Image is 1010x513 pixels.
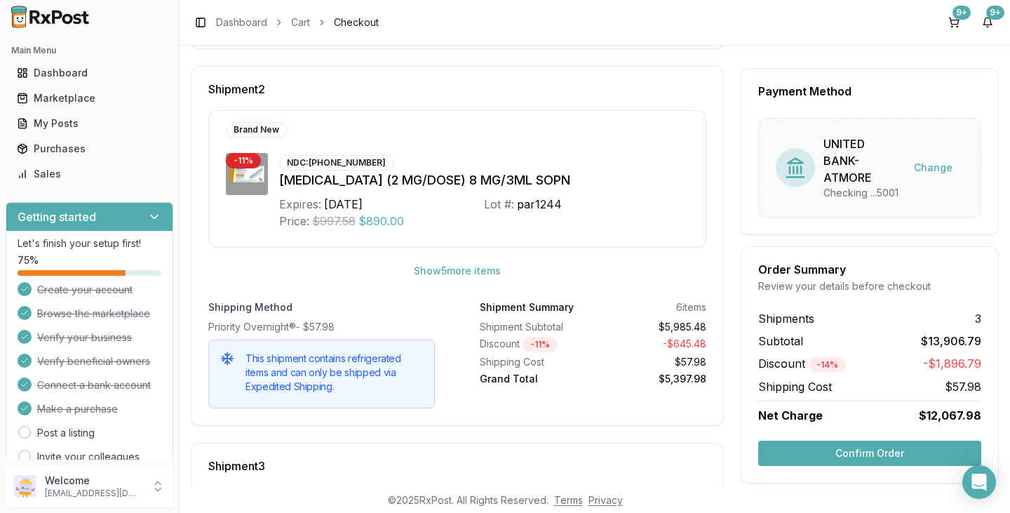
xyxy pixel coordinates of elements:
[226,122,287,138] div: Brand New
[208,320,435,334] div: Priority Overnight® - $57.98
[208,300,435,314] label: Shipping Method
[599,355,707,369] div: $57.98
[6,163,173,185] button: Sales
[758,86,981,97] div: Payment Method
[588,494,623,506] a: Privacy
[758,333,803,349] span: Subtotal
[226,153,268,195] img: Ozempic (2 MG/DOSE) 8 MG/3ML SOPN
[11,111,168,136] a: My Posts
[208,460,265,472] span: Shipment 3
[312,213,356,229] span: $997.58
[17,66,162,80] div: Dashboard
[823,135,903,186] div: UNITED BANK-ATMORE
[554,494,583,506] a: Terms
[480,337,588,352] div: Discount
[517,196,562,213] div: par1244
[943,11,965,34] button: 9+
[923,355,981,373] span: -$1,896.79
[45,474,142,488] p: Welcome
[334,15,379,29] span: Checkout
[245,352,423,394] h5: This shipment contains refrigerated items and can only be shipped via Expedited Shipping.
[6,112,173,135] button: My Posts
[921,333,981,349] span: $13,906.79
[952,6,971,20] div: 9+
[216,15,379,29] nav: breadcrumb
[216,15,267,29] a: Dashboard
[986,6,1004,20] div: 9+
[279,171,689,190] div: [MEDICAL_DATA] (2 MG/DOSE) 8 MG/3ML SOPN
[11,161,168,187] a: Sales
[208,84,265,95] span: Shipment 2
[17,167,162,181] div: Sales
[976,11,999,34] button: 9+
[758,441,981,466] button: Confirm Order
[291,15,310,29] a: Cart
[6,62,173,84] button: Dashboard
[45,488,142,499] p: [EMAIL_ADDRESS][DOMAIN_NAME]
[37,307,150,321] span: Browse the marketplace
[480,320,588,334] div: Shipment Subtotal
[480,355,588,369] div: Shipping Cost
[279,213,309,229] div: Price:
[945,378,981,395] span: $57.98
[37,283,133,297] span: Create your account
[11,136,168,161] a: Purchases
[758,357,846,371] span: Discount
[18,253,39,267] span: 75 %
[37,426,95,440] a: Post a listing
[523,337,558,352] div: - 11 %
[758,264,981,275] div: Order Summary
[599,337,707,352] div: - $645.48
[975,310,981,327] span: 3
[676,300,706,314] div: 6 items
[758,378,832,395] span: Shipping Cost
[17,91,162,105] div: Marketplace
[11,45,168,56] h2: Main Menu
[919,407,981,424] span: $12,067.98
[279,155,393,171] div: NDC: [PHONE_NUMBER]
[758,279,981,293] div: Review your details before checkout
[480,300,574,314] div: Shipment Summary
[6,6,95,28] img: RxPost Logo
[6,138,173,160] button: Purchases
[809,357,846,373] div: - 14 %
[17,142,162,156] div: Purchases
[17,116,162,131] div: My Posts
[358,213,404,229] span: $890.00
[480,372,588,386] div: Grand Total
[599,372,707,386] div: $5,397.98
[18,208,96,225] h3: Getting started
[6,87,173,109] button: Marketplace
[11,60,168,86] a: Dashboard
[18,236,161,251] p: Let's finish your setup first!
[14,475,36,498] img: User avatar
[324,196,363,213] div: [DATE]
[11,86,168,111] a: Marketplace
[758,408,823,422] span: Net Charge
[599,320,707,334] div: $5,985.48
[37,450,140,464] a: Invite your colleagues
[37,331,132,345] span: Verify your business
[484,196,514,213] div: Lot #:
[279,196,321,213] div: Expires:
[823,186,903,200] div: Checking ...5001
[37,354,150,368] span: Verify beneficial owners
[226,153,261,168] div: - 11 %
[758,310,814,327] span: Shipments
[903,155,964,180] button: Change
[37,402,118,416] span: Make a purchase
[962,465,996,499] div: Open Intercom Messenger
[403,258,512,284] button: Show5more items
[37,378,151,392] span: Connect a bank account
